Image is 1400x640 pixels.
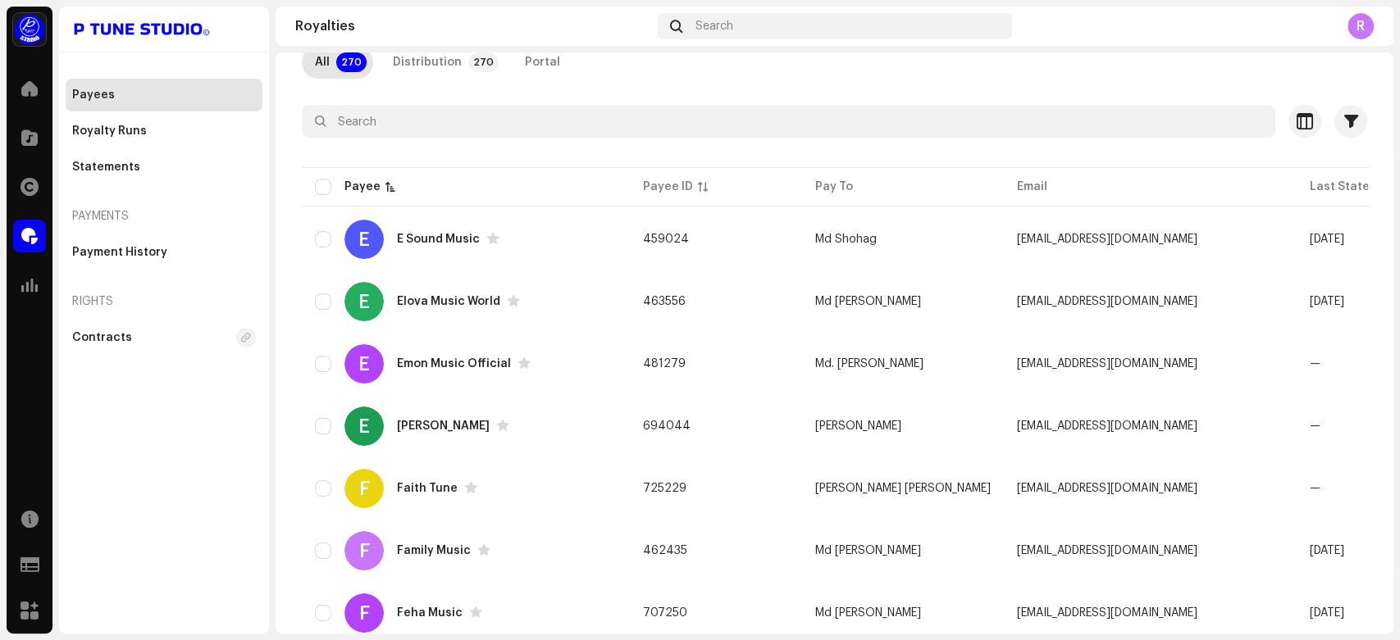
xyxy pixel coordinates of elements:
span: gorillafilms01@gmail.com [1017,420,1197,432]
div: Ethan Qazi [397,420,490,432]
span: 462435 [643,545,687,556]
div: Payees [72,89,115,102]
div: Portal [525,46,560,79]
re-m-nav-item: Royalty Runs [66,115,262,148]
span: Md Shohag [815,234,877,245]
span: shahadathossainsabbir181@gmail.com [1017,483,1197,494]
div: Feha Music [397,607,463,619]
re-a-nav-header: Rights [66,282,262,321]
span: Md Rafiqul Islam [815,607,921,619]
span: — [1310,483,1320,494]
span: Sep 2025 [1310,545,1344,556]
span: — [1310,420,1320,432]
div: E [344,344,384,384]
span: elovatrade@gmail.com [1017,296,1197,307]
div: Distribution [393,46,462,79]
div: E [344,282,384,321]
span: 459024 [643,234,689,245]
div: Faith Tune [397,483,458,494]
div: Family Music [397,545,471,556]
input: Search [302,105,1275,138]
div: E [344,220,384,259]
span: Jun 2025 [1310,234,1344,245]
span: 725229 [643,483,686,494]
span: — [1310,358,1320,370]
span: 707250 [643,607,687,619]
div: F [344,469,384,508]
span: Shahadat Hossain Sabbir [815,483,991,494]
div: Royalty Runs [72,125,147,138]
span: esoundseries20@gmail.com [1017,234,1197,245]
span: 463556 [643,296,686,307]
div: Payee ID [643,179,693,195]
span: emonahmed7173@gmail.com [1017,358,1197,370]
span: Search [695,20,733,33]
div: F [344,593,384,633]
span: Md Monir Khan [815,545,921,556]
p-badge: 270 [468,52,499,72]
div: All [315,46,330,79]
re-m-nav-item: Payees [66,79,262,111]
div: Elova Music World [397,296,500,307]
span: mrshuddhotamusic@gmail.com [1017,607,1197,619]
div: Contracts [72,331,132,344]
span: 694044 [643,420,691,432]
div: R [1348,13,1374,39]
img: a1dd4b00-069a-4dd5-89ed-38fbdf7e908f [13,13,46,46]
span: shishirkhan1983monir@gmail.com [1017,545,1197,556]
span: Md. Ashraf Ali [815,358,923,370]
span: Sep 2025 [1310,607,1344,619]
div: Payment History [72,246,167,259]
div: Emon Music Official [397,358,511,370]
div: E Sound Music [397,234,480,245]
p-badge: 270 [336,52,367,72]
div: Last Statement [1310,179,1399,195]
re-m-nav-item: Contracts [66,321,262,354]
re-m-nav-item: Statements [66,151,262,184]
div: Royalties [295,20,650,33]
span: Md Iman Uddin [815,296,921,307]
div: E [344,406,384,446]
span: Kamruzzaman Ratan [815,420,901,432]
span: 481279 [643,358,686,370]
re-a-nav-header: Payments [66,197,262,236]
div: Statements [72,161,140,174]
re-m-nav-item: Payment History [66,236,262,269]
div: F [344,531,384,570]
div: Payee [344,179,381,195]
span: Sep 2025 [1310,296,1344,307]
